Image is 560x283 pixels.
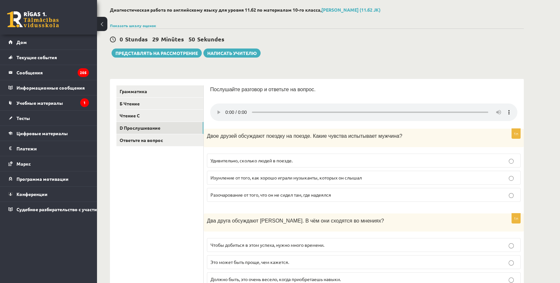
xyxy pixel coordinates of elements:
font: Чтение C [120,113,140,118]
a: Информационные сообщения1 [8,80,89,95]
a: Рижская 1-я средняя школа заочного обучения [7,11,59,27]
a: Чтение C [116,110,203,122]
a: Платежи [8,141,89,156]
font: Грамматика [120,88,147,94]
font: Сообщения [16,70,43,75]
font: 1п [514,131,518,136]
input: Изумление от того, как хорошо играли музыканты, которых он слышал [509,176,514,181]
a: Грамматика [116,85,203,97]
font: Диагностическая работа по английскому языку для уровня 11.б2 по материалам 10-го класса, [110,7,321,13]
font: Представлять на рассмотрение [115,50,198,56]
font: Изумление от того, как хорошо играли музыканты, которых он слышал [210,175,362,180]
font: Разочарование от того, что он не сидел там, где надеялся [210,192,331,198]
a: Написать учителю [203,49,261,58]
font: Судебное разбирательство с участием [PERSON_NAME] [16,206,141,212]
font: D Прослушивание [120,125,160,131]
a: Учебные материалы [8,95,89,110]
font: Тесты [16,115,30,121]
a: Тесты [8,111,89,125]
span: 29 [152,35,159,43]
font: Двое друзей обсуждают поездку на поезде. Какие чувства испытывает мужчина? [207,133,402,139]
font: Учебные материалы [16,100,63,106]
font: 205 [80,70,87,75]
font: Дом [16,39,27,45]
font: Это может быть проще, чем кажется. [210,259,289,265]
input: Должно быть, это очень весело, когда приобретаешь навыки. [509,278,514,283]
font: Написать учителю [207,50,257,56]
a: Сообщения205 [8,65,89,80]
font: Текущие события [16,54,57,60]
span: 0 [120,35,123,43]
font: Маркс [16,161,31,167]
a: Б Чтение [116,98,203,110]
font: Конференции [16,191,48,197]
font: Платежи [16,146,37,151]
a: Ответьте на вопрос [116,134,203,146]
input: Это может быть проще, чем кажется. [509,260,514,266]
font: 1п [514,216,518,221]
font: Ответьте на вопрос [120,137,163,143]
font: Должно быть, это очень весело, когда приобретаешь навыки. [210,276,341,282]
font: Информационные сообщения [16,85,85,91]
span: 50 [188,35,195,43]
input: Удивительно, сколько людей в поезде. [509,159,514,164]
a: Судебное разбирательство с участием [PERSON_NAME] [8,202,89,217]
font: Чтобы добиться в этом успеха, нужно много времени. [210,242,324,248]
span: Stundas [125,35,148,43]
a: Текущие события [8,50,89,65]
input: Чтобы добиться в этом успеха, нужно много времени. [509,243,514,248]
a: D Прослушивание [116,122,203,134]
span: Minūtes [161,35,184,43]
font: Два друга обсуждают [PERSON_NAME]. В чём они сходятся во мнениях? [207,218,384,223]
font: Послушайте разговор и ответьте на вопрос. [210,87,316,92]
font: Удивительно, сколько людей в поезде. [210,158,293,163]
a: Цифровые материалы [8,126,89,141]
input: Разочарование от того, что он не сидел там, где надеялся [509,193,514,198]
a: Программа мотивации [8,171,89,186]
span: Sekundes [197,35,224,43]
button: Представлять на рассмотрение [112,49,202,58]
font: Б Чтение [120,101,140,106]
font: Программа мотивации [16,176,69,182]
a: Дом [8,35,89,49]
font: Цифровые материалы [16,130,68,136]
font: 1 [83,100,86,105]
a: Показать шкалу оценок [110,23,156,28]
a: Маркс [8,156,89,171]
a: Конференции [8,187,89,201]
a: [PERSON_NAME] (11.б2 JK) [321,7,381,13]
